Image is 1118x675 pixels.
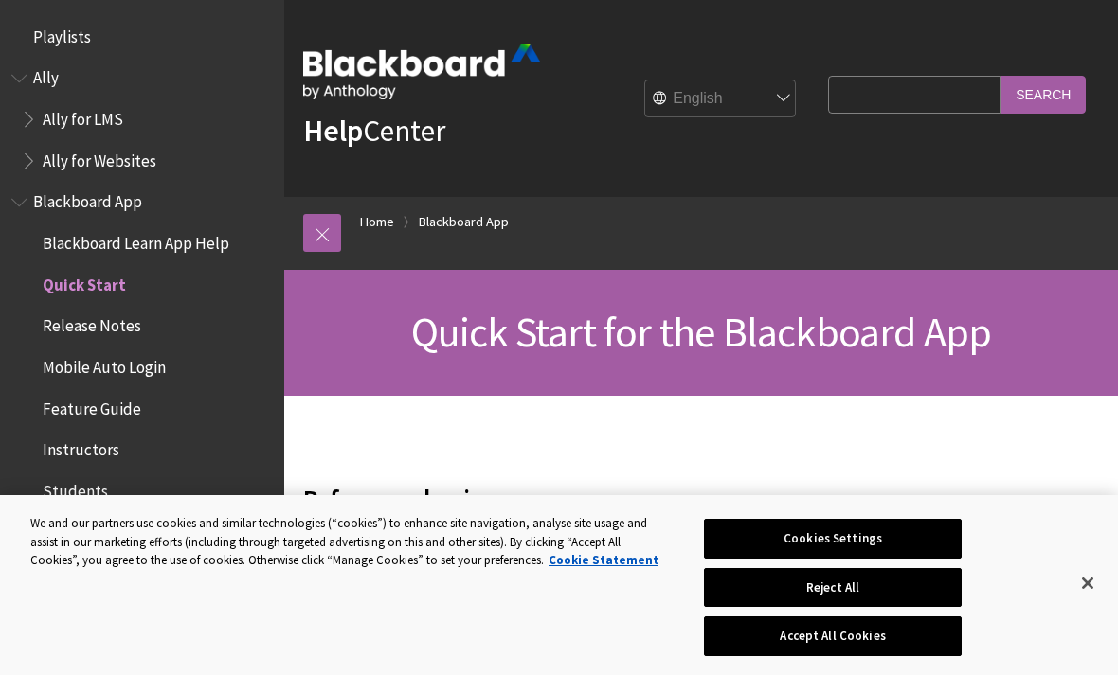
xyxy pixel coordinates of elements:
[30,514,671,570] div: We and our partners use cookies and similar technologies (“cookies”) to enhance site navigation, ...
[303,44,540,99] img: Blackboard by Anthology
[645,80,797,118] select: Site Language Selector
[549,552,658,568] a: More information about your privacy, opens in a new tab
[303,112,445,150] a: HelpCenter
[11,62,273,177] nav: Book outline for Anthology Ally Help
[704,519,961,559] button: Cookies Settings
[43,435,119,460] span: Instructors
[411,306,992,358] span: Quick Start for the Blackboard App
[33,21,91,46] span: Playlists
[360,210,394,234] a: Home
[43,311,141,336] span: Release Notes
[43,393,141,418] span: Feature Guide
[43,351,166,377] span: Mobile Auto Login
[43,227,229,253] span: Blackboard Learn App Help
[43,475,108,501] span: Students
[704,616,961,656] button: Accept All Cookies
[419,210,509,234] a: Blackboard App
[303,479,1099,519] span: Before you begin
[1067,562,1109,604] button: Close
[43,103,123,129] span: Ally for LMS
[704,568,961,608] button: Reject All
[11,21,273,53] nav: Book outline for Playlists
[33,62,59,88] span: Ally
[33,187,142,212] span: Blackboard App
[43,269,126,294] span: Quick Start
[43,145,156,170] span: Ally for Websites
[1001,76,1086,113] input: Search
[303,112,363,150] strong: Help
